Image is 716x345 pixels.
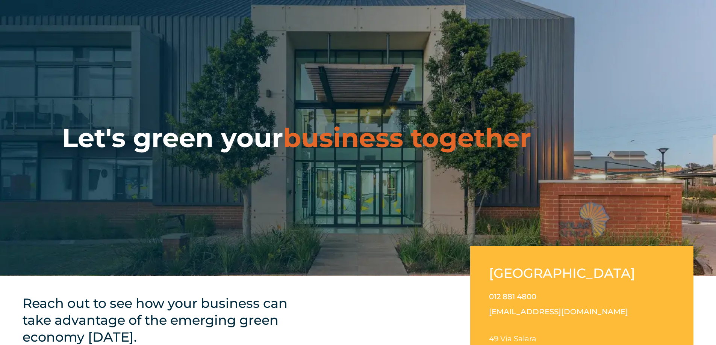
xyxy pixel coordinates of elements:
[489,292,536,301] a: 012 881 4800
[283,122,531,154] span: business together
[489,265,641,282] h2: [GEOGRAPHIC_DATA]
[489,307,628,316] a: [EMAIL_ADDRESS][DOMAIN_NAME]
[62,122,531,154] h1: Let's green your
[489,334,536,343] span: 49 Via Salara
